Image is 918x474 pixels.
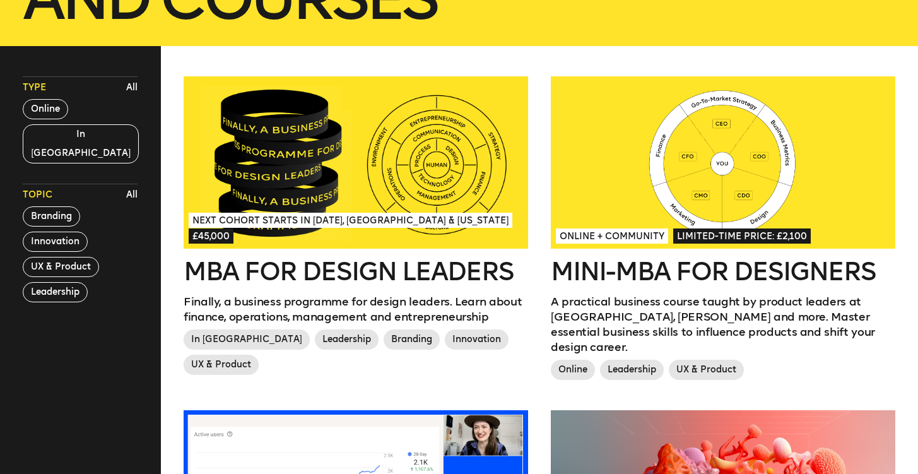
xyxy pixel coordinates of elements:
[551,294,895,355] p: A practical business course taught by product leaders at [GEOGRAPHIC_DATA], [PERSON_NAME] and mor...
[315,329,379,350] span: Leadership
[556,228,668,244] span: Online + Community
[184,329,310,350] span: In [GEOGRAPHIC_DATA]
[123,186,141,204] button: All
[551,360,595,380] span: Online
[23,189,52,201] span: Topic
[23,232,88,252] button: Innovation
[23,124,139,163] button: In [GEOGRAPHIC_DATA]
[23,81,46,94] span: Type
[600,360,664,380] span: Leadership
[23,282,88,302] button: Leadership
[189,213,512,228] span: Next Cohort Starts in [DATE], [GEOGRAPHIC_DATA] & [US_STATE]
[23,257,99,277] button: UX & Product
[23,206,80,227] button: Branding
[445,329,509,350] span: Innovation
[123,78,141,97] button: All
[673,228,811,244] span: Limited-time price: £2,100
[669,360,744,380] span: UX & Product
[184,294,528,324] p: Finally, a business programme for design leaders. Learn about finance, operations, management and...
[189,228,233,244] span: £45,000
[184,76,528,380] a: Next Cohort Starts in [DATE], [GEOGRAPHIC_DATA] & [US_STATE]£45,000MBA for Design LeadersFinally,...
[384,329,440,350] span: Branding
[184,259,528,284] h2: MBA for Design Leaders
[551,76,895,385] a: Online + CommunityLimited-time price: £2,100Mini-MBA for DesignersA practical business course tau...
[184,355,259,375] span: UX & Product
[23,99,68,119] button: Online
[551,259,895,284] h2: Mini-MBA for Designers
